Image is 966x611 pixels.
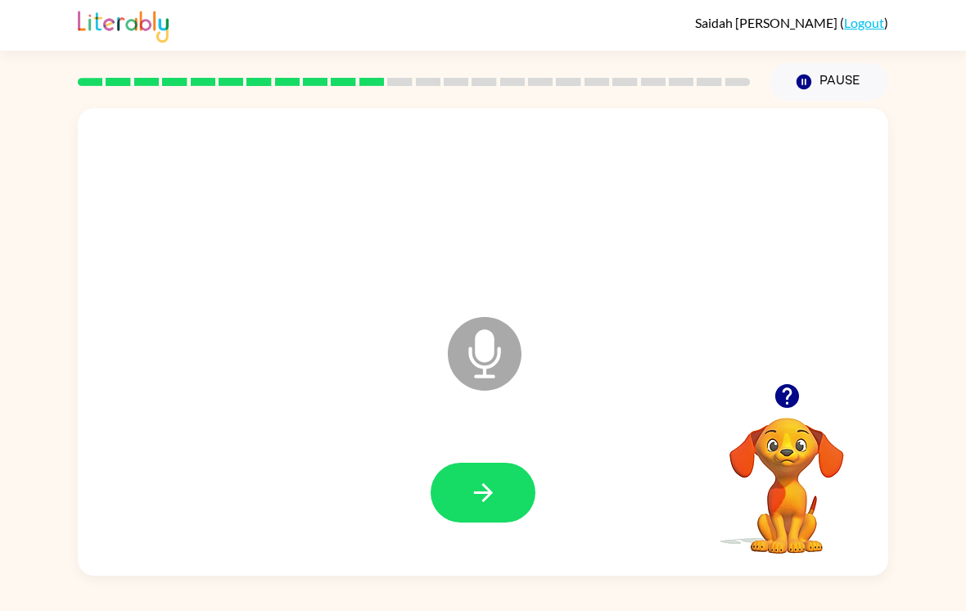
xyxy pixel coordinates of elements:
[695,15,888,30] div: ( )
[844,15,884,30] a: Logout
[78,7,169,43] img: Literably
[770,63,888,101] button: Pause
[705,392,869,556] video: Your browser must support playing .mp4 files to use Literably. Please try using another browser.
[695,15,840,30] span: Saidah [PERSON_NAME]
